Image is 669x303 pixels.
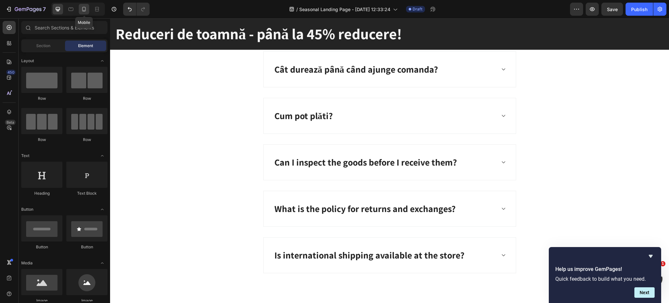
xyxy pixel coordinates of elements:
[66,96,107,101] div: Row
[21,206,33,212] span: Button
[97,258,107,268] span: Toggle open
[164,230,354,244] p: Is international shipping available at the store?
[660,261,665,266] span: 1
[6,70,16,75] div: 450
[5,120,16,125] div: Beta
[555,276,655,282] p: Quick feedback to build what you need.
[601,3,623,16] button: Save
[626,3,653,16] button: Publish
[21,58,34,64] span: Layout
[97,56,107,66] span: Toggle open
[296,6,298,13] span: /
[3,3,49,16] button: 7
[21,153,29,159] span: Text
[647,252,655,260] button: Hide survey
[164,44,328,58] p: Cât durează până când ajunge comanda?
[123,3,150,16] div: Undo/Redo
[97,204,107,215] span: Toggle open
[21,244,62,250] div: Button
[66,244,107,250] div: Button
[21,260,33,266] span: Media
[164,91,223,104] p: Cum pot plăti?
[164,184,346,197] p: What is the policy for returns and exchanges?
[21,21,107,34] input: Search Sections & Elements
[97,151,107,161] span: Toggle open
[634,287,655,298] button: Next question
[21,137,62,143] div: Row
[66,137,107,143] div: Row
[43,5,46,13] p: 7
[555,265,655,273] h2: Help us improve GemPages!
[78,43,93,49] span: Element
[21,190,62,196] div: Heading
[299,6,390,13] span: Seasonal Landing Page - [DATE] 12:33:24
[555,252,655,298] div: Help us improve GemPages!
[413,6,422,12] span: Draft
[110,18,669,303] iframe: Design area
[66,190,107,196] div: Text Block
[607,7,618,12] span: Save
[21,96,62,101] div: Row
[36,43,50,49] span: Section
[631,6,647,13] div: Publish
[164,137,347,151] p: Can I inspect the goods before I receive them?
